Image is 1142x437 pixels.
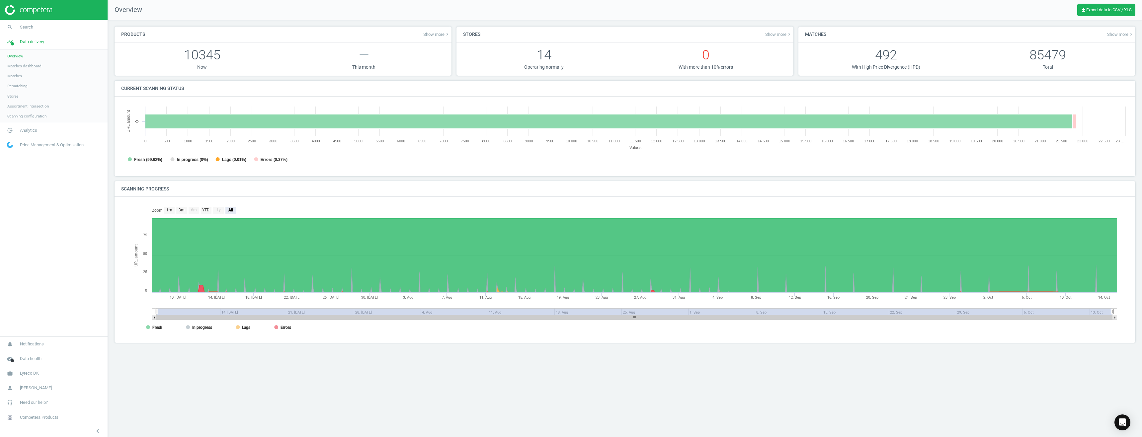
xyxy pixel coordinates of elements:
tspan: 21 500 [1056,139,1067,143]
span: Overview [108,5,142,15]
span: Matches dashboard [7,63,41,69]
p: Now [121,64,283,70]
tspan: 23. Aug [596,295,608,300]
text: 4500 [333,139,341,143]
text: 6000 [397,139,405,143]
button: chevron_left [89,427,106,435]
i: chevron_left [94,427,102,435]
tspan: 10 500 [587,139,599,143]
tspan: 18. [DATE] [245,295,262,300]
tspan: 22 000 [1077,139,1089,143]
tspan: Fresh (99.62%) [134,157,162,162]
tspan: 20 000 [992,139,1003,143]
span: — [359,47,369,63]
tspan: 14 500 [758,139,769,143]
text: 3m [179,208,185,212]
text: 0 [145,288,147,293]
p: 10345 [121,46,283,64]
text: 8500 [504,139,512,143]
h4: Products [115,27,152,42]
text: 9000 [525,139,533,143]
span: Data delivery [20,39,44,45]
tspan: 12 500 [673,139,684,143]
a: Show morekeyboard_arrow_right [765,32,792,37]
span: Search [20,24,33,30]
text: 5000 [354,139,362,143]
tspan: 6. Oct [1022,295,1032,300]
i: timeline [4,36,16,48]
h4: Stores [456,27,487,42]
tspan: 27. Aug [634,295,646,300]
i: keyboard_arrow_right [445,32,450,37]
a: Show morekeyboard_arrow_right [423,32,450,37]
text: 5500 [376,139,384,143]
tspan: 3. Aug [403,295,413,300]
h4: Current scanning status [115,81,191,96]
text: 1y [216,208,221,212]
i: cloud_done [4,352,16,365]
span: Price Management & Optimization [20,142,84,148]
tspan: 15 000 [779,139,790,143]
tspan: 18 000 [907,139,918,143]
p: 0 [625,46,787,64]
tspan: 26. [DATE] [323,295,339,300]
i: search [4,21,16,34]
span: Scanning configuration [7,113,46,119]
tspan: Lags (0.01%) [222,157,246,162]
i: notifications [4,338,16,350]
tspan: 17 500 [885,139,897,143]
text: YTD [202,208,209,212]
span: Competera Products [20,414,58,420]
tspan: Values [629,145,641,150]
button: get_appExport data in CSV / XLS [1077,4,1135,16]
a: Show morekeyboard_arrow_right [1107,32,1134,37]
i: get_app [1081,7,1086,13]
p: With more than 10% errors [625,64,787,70]
tspan: Fresh [152,325,162,330]
span: Stores [7,94,19,99]
tspan: In progress [192,325,212,330]
i: person [4,382,16,394]
img: wGWNvw8QSZomAAAAABJRU5ErkJggg== [7,142,13,148]
tspan: 19 000 [949,139,961,143]
span: Data health [20,356,41,362]
tspan: 14 000 [736,139,748,143]
tspan: 16 000 [822,139,833,143]
span: Rematching [7,83,28,89]
tspan: 10 000 [566,139,577,143]
tspan: Errors (0.37%) [261,157,287,162]
div: Open Intercom Messenger [1114,414,1130,430]
tspan: 22. [DATE] [284,295,300,300]
tspan: 19 500 [971,139,982,143]
tspan: 7. Aug [442,295,452,300]
tspan: 17 000 [864,139,875,143]
tspan: 16. Sep [827,295,840,300]
text: 7000 [440,139,448,143]
tspan: 23 … [1116,139,1124,143]
text: 3000 [269,139,277,143]
span: Show more [1107,32,1134,37]
tspan: 12 000 [651,139,662,143]
text: 500 [164,139,170,143]
tspan: 10. Oct [1060,295,1072,300]
h4: Scanning progress [115,181,176,197]
tspan: 8. Sep [751,295,761,300]
tspan: 13 000 [694,139,705,143]
span: Overview [7,53,23,59]
tspan: 15. Aug [518,295,530,300]
i: work [4,367,16,380]
p: 14 [463,46,625,64]
tspan: 31. Aug [673,295,685,300]
h4: Matches [798,27,833,42]
span: Show more [423,32,450,37]
tspan: 14. [DATE] [208,295,225,300]
span: Notifications [20,341,44,347]
i: keyboard_arrow_right [1128,32,1134,37]
text: 0 [144,139,146,143]
text: 0 [134,120,139,122]
text: 6500 [418,139,426,143]
tspan: URL amount [134,244,138,266]
text: 25 [143,270,147,274]
p: Operating normally [463,64,625,70]
span: Show more [765,32,792,37]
